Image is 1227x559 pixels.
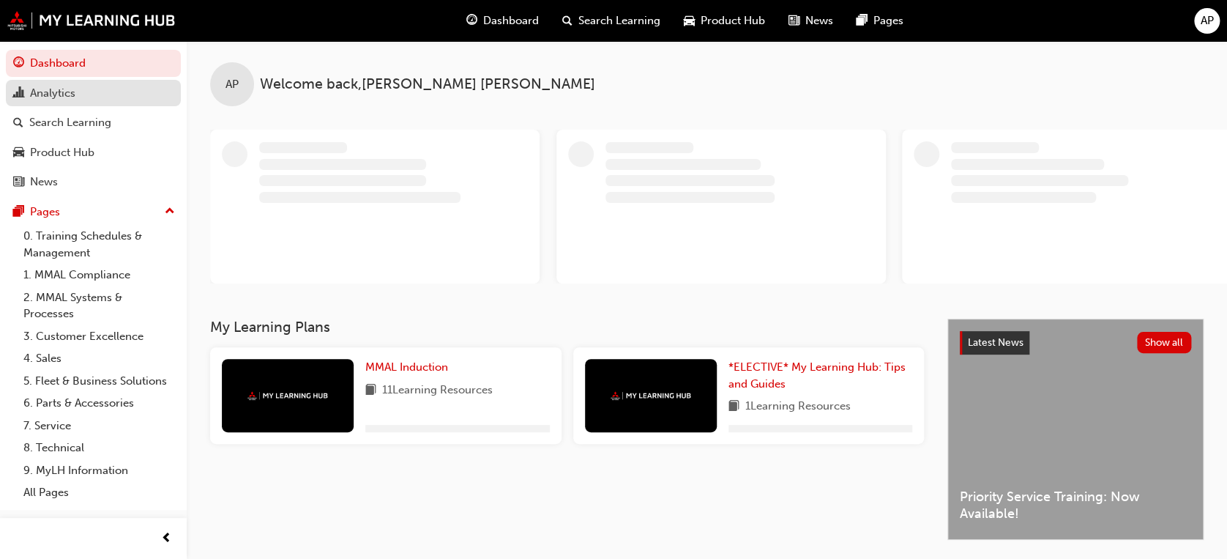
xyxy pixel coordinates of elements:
[13,87,24,100] span: chart-icon
[30,85,75,102] div: Analytics
[18,347,181,370] a: 4. Sales
[6,139,181,166] a: Product Hub
[6,109,181,136] a: Search Learning
[483,12,539,29] span: Dashboard
[805,12,833,29] span: News
[18,392,181,415] a: 6. Parts & Accessories
[1194,8,1220,34] button: AP
[18,415,181,437] a: 7. Service
[247,391,328,401] img: mmal
[788,12,799,30] span: news-icon
[578,12,660,29] span: Search Learning
[13,116,23,130] span: search-icon
[1137,332,1192,353] button: Show all
[18,286,181,325] a: 2. MMAL Systems & Processes
[6,199,181,226] button: Pages
[225,76,239,93] span: AP
[260,76,595,93] span: Welcome back , [PERSON_NAME] [PERSON_NAME]
[6,50,181,77] a: Dashboard
[18,481,181,504] a: All Pages
[960,331,1191,355] a: Latest NewsShow all
[745,398,851,416] span: 1 Learning Resources
[18,459,181,482] a: 9. MyLH Information
[455,6,551,36] a: guage-iconDashboard
[13,147,24,160] span: car-icon
[701,12,765,29] span: Product Hub
[18,225,181,264] a: 0. Training Schedules & Management
[365,360,448,374] span: MMAL Induction
[382,382,493,400] span: 11 Learning Resources
[210,319,924,336] h3: My Learning Plans
[777,6,845,36] a: news-iconNews
[611,391,691,401] img: mmal
[672,6,777,36] a: car-iconProduct Hub
[7,11,176,30] img: mmal
[728,359,913,392] a: *ELECTIVE* My Learning Hub: Tips and Guides
[30,204,60,221] div: Pages
[13,57,24,70] span: guage-icon
[30,174,58,190] div: News
[551,6,672,36] a: search-iconSearch Learning
[365,359,454,376] a: MMAL Induction
[728,360,906,390] span: *ELECTIVE* My Learning Hub: Tips and Guides
[968,336,1023,349] span: Latest News
[165,202,175,221] span: up-icon
[6,47,181,199] button: DashboardAnalyticsSearch LearningProduct HubNews
[684,12,695,30] span: car-icon
[857,12,868,30] span: pages-icon
[13,176,24,189] span: news-icon
[29,114,111,131] div: Search Learning
[728,398,739,416] span: book-icon
[947,319,1204,540] a: Latest NewsShow allPriority Service Training: Now Available!
[466,12,477,30] span: guage-icon
[1201,12,1214,29] span: AP
[18,325,181,348] a: 3. Customer Excellence
[18,264,181,286] a: 1. MMAL Compliance
[365,382,376,400] span: book-icon
[18,437,181,459] a: 8. Technical
[562,12,573,30] span: search-icon
[960,489,1191,522] span: Priority Service Training: Now Available!
[6,80,181,107] a: Analytics
[18,370,181,393] a: 5. Fleet & Business Solutions
[161,530,172,548] span: prev-icon
[845,6,915,36] a: pages-iconPages
[30,144,94,161] div: Product Hub
[13,206,24,219] span: pages-icon
[873,12,903,29] span: Pages
[6,169,181,196] a: News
